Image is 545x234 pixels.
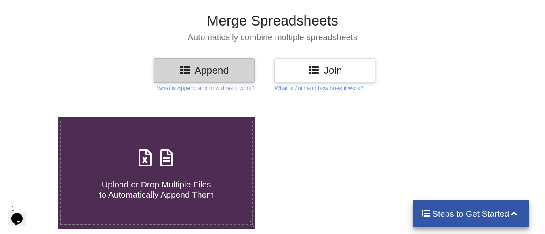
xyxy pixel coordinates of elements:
span: Upload or Drop Multiple Files to Automatically Append Them [99,180,214,199]
p: What is Append and how does it work? [157,84,255,92]
p: What is Join and how does it work? [274,84,363,92]
iframe: chat widget [8,202,34,226]
h3: Join [280,64,369,76]
h4: Steps to Get Started [421,208,521,219]
h3: Append [160,64,248,76]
